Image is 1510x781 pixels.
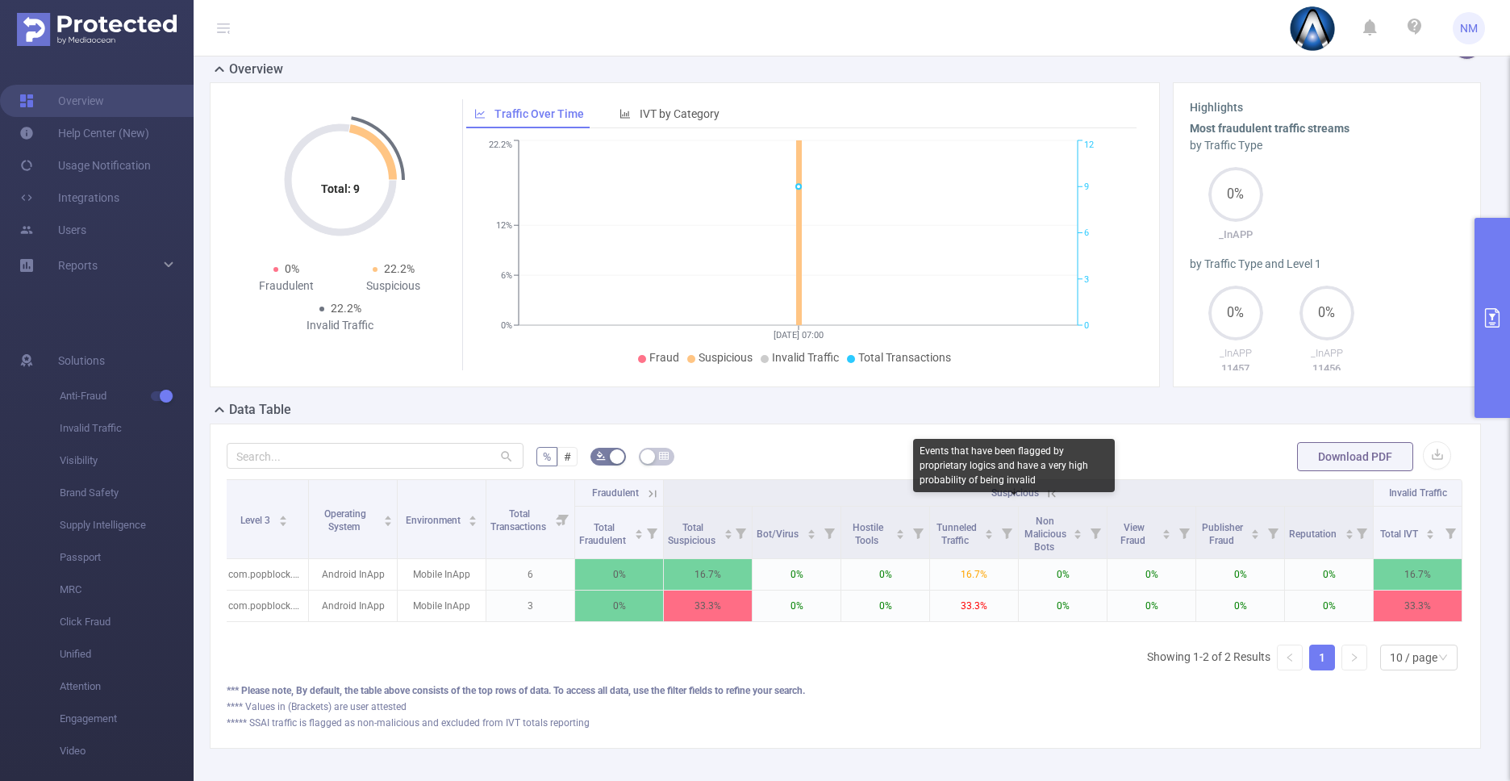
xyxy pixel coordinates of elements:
p: 33.3% [930,591,1018,621]
button: Download PDF [1297,442,1413,471]
p: 6 [486,559,574,590]
i: icon: caret-up [1162,527,1171,532]
span: Level 3 [240,515,273,526]
div: 10 / page [1390,645,1437,670]
div: Sort [1073,527,1082,537]
span: Passport [60,541,194,574]
span: Tunneled Traffic [936,522,977,546]
p: Mobile InApp [398,591,486,621]
i: icon: bar-chart [619,108,631,119]
li: 1 [1309,645,1335,670]
i: icon: right [1349,653,1359,662]
tspan: 12% [496,220,512,231]
i: icon: caret-up [1074,527,1082,532]
p: 0% [1285,591,1373,621]
span: Non Malicious Bots [1024,516,1066,553]
i: icon: caret-down [807,532,815,537]
i: icon: caret-down [1251,532,1260,537]
i: icon: caret-up [634,527,643,532]
h2: Overview [229,60,283,79]
a: Overview [19,85,104,117]
div: Sort [468,513,478,523]
span: Attention [60,670,194,703]
p: Android InApp [309,559,397,590]
p: 0% [1019,559,1107,590]
span: Invalid Traffic [1389,487,1447,499]
span: Click Fraud [60,606,194,638]
tspan: 9 [1084,182,1089,192]
tspan: Total: 9 [321,182,360,195]
p: 16.7% [664,559,752,590]
i: icon: caret-up [807,527,815,532]
b: Most fraudulent traffic streams [1190,122,1349,135]
i: Filter menu [729,507,752,558]
div: by Traffic Type and Level 1 [1190,256,1464,273]
a: Usage Notification [19,149,151,182]
span: Total Fraudulent [579,522,628,546]
span: Invalid Traffic [60,412,194,445]
div: Sort [895,527,905,537]
span: Visibility [60,445,194,477]
span: Traffic Over Time [494,107,584,120]
p: _InAPP [1190,227,1281,243]
i: icon: caret-up [384,513,393,518]
p: Mobile InApp [398,559,486,590]
i: Filter menu [995,507,1018,558]
a: Help Center (New) [19,117,149,149]
p: 33.3% [1374,591,1462,621]
span: Engagement [60,703,194,735]
div: ***** SSAI traffic is flagged as non-malicious and excluded from IVT totals reporting [227,716,1464,730]
p: 3 [486,591,574,621]
input: Search... [227,443,523,469]
p: 0% [753,591,841,621]
i: icon: caret-down [384,520,393,524]
span: Bot/Virus [757,528,801,540]
p: com.popblock.puzzle [220,591,308,621]
a: Integrations [19,182,119,214]
span: Solutions [58,345,105,377]
div: Suspicious [340,278,448,294]
i: icon: caret-down [985,532,994,537]
span: Unified [60,638,194,670]
i: icon: caret-down [1162,532,1171,537]
tspan: 6 [1084,228,1089,239]
span: Invalid Traffic [772,351,839,364]
div: Invalid Traffic [286,317,394,334]
i: Filter menu [818,507,841,558]
span: Total IVT [1380,528,1420,540]
tspan: 3 [1084,274,1089,285]
p: 0% [1019,591,1107,621]
span: Publisher Fraud [1202,522,1243,546]
p: _InAPP [1190,345,1281,361]
span: Supply Intelligence [60,509,194,541]
i: icon: bg-colors [596,451,606,461]
i: icon: left [1285,653,1295,662]
tspan: 22.2% [489,140,512,151]
div: Sort [724,527,733,537]
p: 16.7% [1374,559,1462,590]
i: icon: caret-up [278,513,287,518]
i: Filter menu [907,507,929,558]
li: Previous Page [1277,645,1303,670]
div: Sort [1250,527,1260,537]
p: 0% [575,559,663,590]
span: NM [1460,12,1478,44]
span: 0% [1299,307,1354,319]
p: 0% [841,591,929,621]
p: com.popblock.puzzle [220,559,308,590]
i: icon: caret-up [985,527,994,532]
i: icon: caret-down [724,532,732,537]
h3: Highlights [1190,99,1464,116]
p: 0% [841,559,929,590]
tspan: 0 [1084,320,1089,331]
li: Showing 1-2 of 2 Results [1147,645,1270,670]
span: Reports [58,259,98,272]
span: Operating System [324,508,366,532]
i: Filter menu [552,480,574,558]
div: Sort [984,527,994,537]
div: Sort [1425,527,1435,537]
div: by Traffic Type [1190,137,1464,154]
div: Sort [807,527,816,537]
i: Filter menu [1439,507,1462,558]
span: Fraudulent [592,487,639,499]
